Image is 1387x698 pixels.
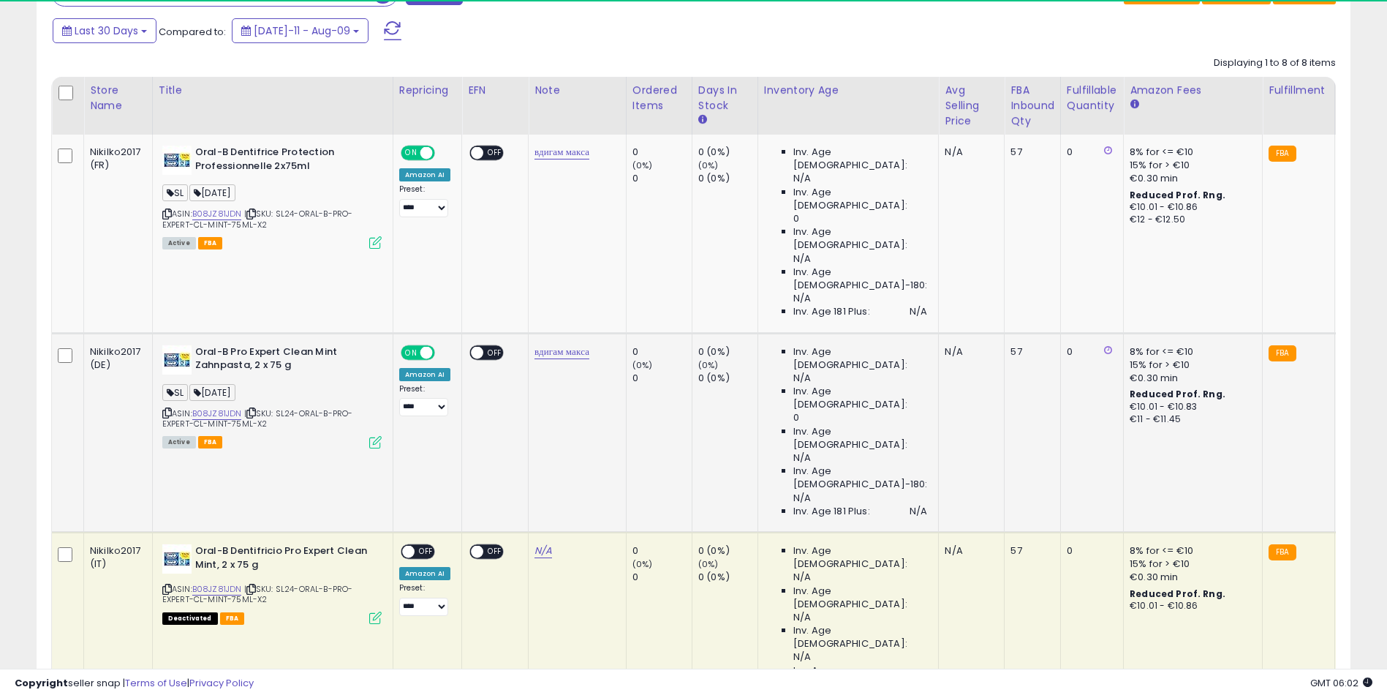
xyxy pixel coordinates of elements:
div: Fulfillment [1269,83,1328,98]
span: N/A [793,292,811,305]
div: €10.01 - €10.86 [1130,201,1251,214]
div: Title [159,83,387,98]
div: €0.30 min [1130,571,1251,584]
div: 0 [632,345,692,359]
small: FBA [1269,146,1296,162]
div: Inventory Age [764,83,932,98]
span: N/A [793,571,811,584]
small: FBA [1269,345,1296,361]
img: 41SLb26F21L._SL40_.jpg [162,345,192,375]
span: Inv. Age 181 Plus: [793,305,870,318]
div: Preset: [399,583,450,616]
span: SL [162,384,188,401]
div: FBA inbound Qty [1010,83,1054,129]
span: [DATE]-11 - Aug-09 [254,23,350,38]
span: Inv. Age [DEMOGRAPHIC_DATA]-180: [793,266,927,292]
span: Inv. Age [DEMOGRAPHIC_DATA]: [793,385,927,411]
div: 57 [1010,345,1049,359]
small: Amazon Fees. [1130,98,1138,111]
div: Fulfillable Quantity [1067,83,1117,113]
div: Nikilko2017 (IT) [90,544,141,571]
span: Inv. Age [DEMOGRAPHIC_DATA]: [793,225,927,252]
div: Nikilko2017 (FR) [90,146,141,172]
div: 0 (0%) [698,571,757,584]
div: EFN [468,83,522,98]
small: (0%) [698,558,719,570]
span: All listings that are unavailable for purchase on Amazon for any reason other than out-of-stock [162,612,218,625]
span: N/A [910,505,927,518]
span: Inv. Age [DEMOGRAPHIC_DATA]-180: [793,465,927,491]
small: (0%) [632,359,653,371]
span: All listings currently available for purchase on Amazon [162,237,196,249]
span: OFF [432,346,456,359]
span: ON [402,346,420,359]
span: OFF [483,346,507,359]
b: Oral-B Dentifricio Pro Expert Clean Mint, 2 x 75 g [195,544,373,575]
div: 0 [632,372,692,385]
span: N/A [793,172,811,185]
div: Avg Selling Price [945,83,998,129]
div: N/A [945,544,993,558]
span: Inv. Age [DEMOGRAPHIC_DATA]: [793,345,927,372]
div: 0 [632,571,692,584]
span: Inv. Age [DEMOGRAPHIC_DATA]: [793,544,927,571]
span: | SKU: SL24-ORAL-B-PRO-EXPERT-CL-MINT-75ML-X2 [162,583,353,605]
div: 57 [1010,544,1049,558]
strong: Copyright [15,676,68,690]
div: €10.01 - €10.83 [1130,401,1251,413]
div: 0 (0%) [698,544,757,558]
img: 41SLb26F21L._SL40_.jpg [162,146,192,175]
div: 0 [1067,146,1112,159]
span: Last 30 Days [75,23,138,38]
span: N/A [793,451,811,465]
div: Preset: [399,384,450,417]
a: вдигам макса [534,345,589,359]
span: Inv. Age [DEMOGRAPHIC_DATA]: [793,186,927,212]
span: [DATE] [189,384,235,401]
div: Amazon AI [399,168,450,181]
span: FBA [220,612,245,625]
div: Amazon AI [399,368,450,381]
b: Reduced Prof. Rng. [1130,588,1225,600]
span: | SKU: SL24-ORAL-B-PRO-EXPERT-CL-MINT-75ML-X2 [162,408,353,429]
span: [DATE] [189,184,235,201]
div: Amazon Fees [1130,83,1256,98]
b: Oral-B Dentifrice Protection Professionnelle 2x75ml [195,146,373,176]
span: N/A [793,492,811,505]
div: €11 - €11.45 [1130,413,1251,426]
div: Days In Stock [698,83,752,113]
a: N/A [534,544,552,558]
div: N/A [945,146,993,159]
small: (0%) [698,359,719,371]
span: Inv. Age [DEMOGRAPHIC_DATA]: [793,624,927,650]
div: Preset: [399,184,450,217]
b: Oral-B Pro Expert Clean Mint Zahnpasta, 2 x 75 g [195,345,373,376]
small: (0%) [632,558,653,570]
span: All listings currently available for purchase on Amazon [162,436,196,449]
div: Ordered Items [632,83,686,113]
span: 0 [793,212,799,225]
small: (0%) [632,160,653,171]
a: Terms of Use [125,676,187,690]
div: Nikilko2017 (DE) [90,345,141,372]
div: 0 [632,172,692,185]
div: Store Name [90,83,146,113]
small: (0%) [698,160,719,171]
div: 0 [1067,544,1112,558]
div: €0.30 min [1130,372,1251,385]
span: Inv. Age 181 Plus: [793,505,870,518]
div: 57 [1010,146,1049,159]
span: FBA [198,436,223,449]
div: 0 (0%) [698,372,757,385]
span: N/A [793,372,811,385]
span: Inv. Age [DEMOGRAPHIC_DATA]: [793,425,927,451]
a: B08JZ81JDN [192,583,242,596]
div: 0 (0%) [698,345,757,359]
div: 8% for <= €10 [1130,544,1251,558]
a: вдигам макса [534,145,589,160]
div: 8% for <= €10 [1130,146,1251,159]
button: [DATE]-11 - Aug-09 [232,18,369,43]
span: OFF [432,147,456,160]
div: Note [534,83,620,98]
span: FBA [198,237,223,249]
